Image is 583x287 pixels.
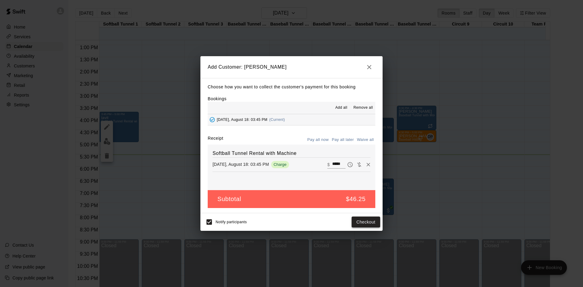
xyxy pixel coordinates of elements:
button: Remove all [351,103,375,113]
p: [DATE], August 18: 03:45 PM [213,161,269,167]
h6: Softball Tunnel Rental with Machine [213,149,370,157]
p: $ [327,162,330,168]
p: Choose how you want to collect the customer's payment for this booking [208,83,375,91]
button: Checkout [352,217,380,228]
span: Notify participants [216,220,247,224]
button: Added - Collect Payment[DATE], August 18: 03:45 PM(Current) [208,114,375,125]
span: [DATE], August 18: 03:45 PM [217,118,268,122]
button: Pay all later [330,135,356,145]
button: Pay all now [306,135,330,145]
label: Bookings [208,96,227,101]
span: Add all [335,105,347,111]
button: Add all [332,103,351,113]
button: Waive all [355,135,375,145]
button: Added - Collect Payment [208,115,217,124]
h2: Add Customer: [PERSON_NAME] [200,56,383,78]
span: Pay later [346,162,355,167]
button: Remove [364,160,373,169]
span: (Current) [269,118,285,122]
h5: Subtotal [217,195,241,203]
label: Receipt [208,135,223,145]
span: Charge [271,162,289,167]
span: Remove all [353,105,373,111]
h5: $46.25 [346,195,366,203]
span: Waive payment [355,162,364,167]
